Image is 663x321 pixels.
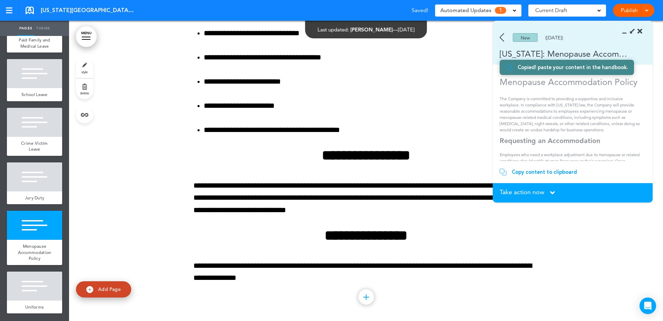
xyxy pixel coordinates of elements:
[500,189,544,195] span: Take action now
[500,96,641,133] p: The Company is committed to providing a supportive and inclusive workplace. In compliance with [U...
[25,195,45,201] span: Jury Duty
[18,243,51,261] span: Menopause Accommodation Policy
[493,48,633,59] div: [US_STATE]: Menopause Accommodations
[86,286,93,293] img: add.svg
[76,26,97,47] a: MENU
[440,6,491,15] span: Automated Updates
[25,304,44,310] span: Uniforms
[513,33,538,42] div: New
[81,70,88,74] span: style
[76,78,93,99] a: delete
[518,64,628,71] div: Copied! paste your content in the handbook.
[98,286,121,292] span: Add Page
[35,21,52,36] a: Theme
[76,57,93,78] a: style
[500,136,600,145] strong: Requesting an Accommodation
[535,6,567,15] span: Current Draft
[500,77,641,87] h1: Menopause Accommodation Policy
[618,4,640,17] a: Publish
[41,7,134,14] span: [US_STATE][GEOGRAPHIC_DATA] Addendum
[7,34,62,53] a: Paid Family and Medical Leave
[495,7,506,14] span: 1
[76,281,131,298] a: Add Page
[7,301,62,314] a: Uniforms
[80,91,89,95] span: delete
[500,169,507,176] img: copy.svg
[17,21,35,36] a: Pages
[412,8,428,13] span: Saved!
[7,137,62,156] a: Crime Victim Leave
[318,26,349,33] span: Last updated:
[500,33,504,42] img: back.svg
[640,298,656,314] div: Open Intercom Messenger
[7,240,62,265] a: Menopause Accommodation Policy
[545,35,563,40] div: ([DATE])
[398,26,415,33] span: [DATE]
[19,37,50,49] span: Paid Family and Medical Leave
[318,27,415,32] div: —
[500,152,641,177] p: Employees who need a workplace adjustment due to menopause or related conditions should notify Hu...
[7,88,62,101] a: School Leave
[506,64,512,71] img: copy.svg
[21,92,48,97] span: School Leave
[350,26,393,33] span: [PERSON_NAME]
[21,140,48,152] span: Crime Victim Leave
[512,169,577,176] div: Copy content to clipboard
[7,191,62,205] a: Jury Duty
